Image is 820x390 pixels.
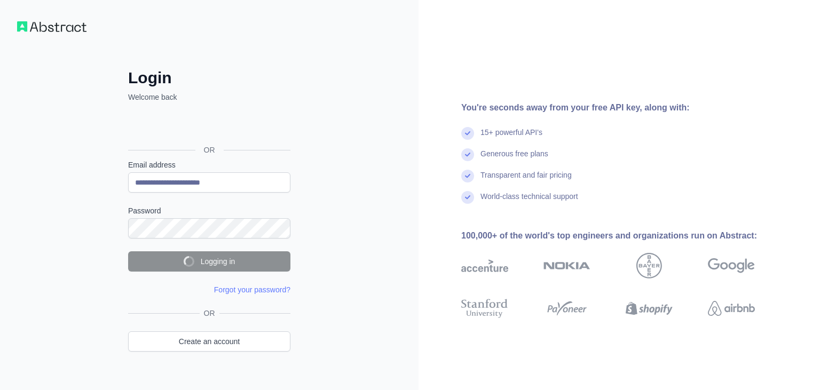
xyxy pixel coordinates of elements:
[214,285,290,294] a: Forgot your password?
[543,253,590,278] img: nokia
[626,297,673,320] img: shopify
[461,101,789,114] div: You're seconds away from your free API key, along with:
[17,21,86,32] img: Workflow
[461,127,474,140] img: check mark
[461,170,474,182] img: check mark
[195,145,224,155] span: OR
[128,92,290,102] p: Welcome back
[636,253,662,278] img: bayer
[480,148,548,170] div: Generous free plans
[128,205,290,216] label: Password
[128,160,290,170] label: Email address
[128,251,290,272] button: Logging in
[128,68,290,87] h2: Login
[123,114,294,138] iframe: Schaltfläche „Über Google anmelden“
[200,308,219,319] span: OR
[543,297,590,320] img: payoneer
[461,148,474,161] img: check mark
[461,297,508,320] img: stanford university
[461,229,789,242] div: 100,000+ of the world's top engineers and organizations run on Abstract:
[461,191,474,204] img: check mark
[480,127,542,148] div: 15+ powerful API's
[128,114,288,138] div: Über Google anmelden. Wird in neuem Tab geöffnet.
[480,191,578,212] div: World-class technical support
[480,170,572,191] div: Transparent and fair pricing
[708,297,755,320] img: airbnb
[128,331,290,352] a: Create an account
[461,253,508,278] img: accenture
[708,253,755,278] img: google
